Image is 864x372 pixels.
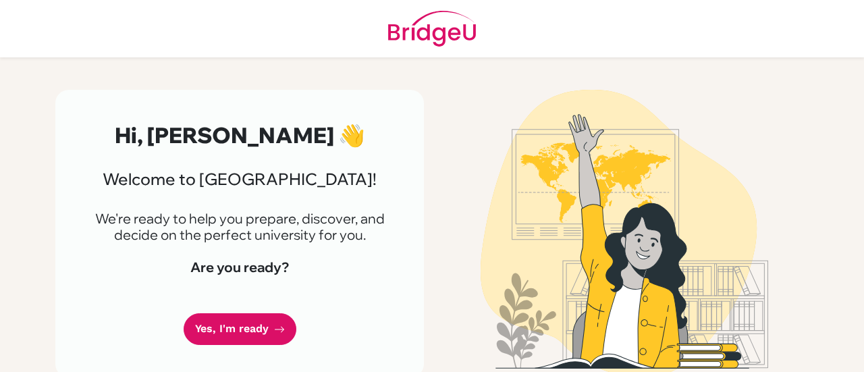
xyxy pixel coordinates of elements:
h4: Are you ready? [88,259,391,275]
h3: Welcome to [GEOGRAPHIC_DATA]! [88,169,391,189]
h2: Hi, [PERSON_NAME] 👋 [88,122,391,148]
p: We're ready to help you prepare, discover, and decide on the perfect university for you. [88,211,391,243]
a: Yes, I'm ready [184,313,296,345]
